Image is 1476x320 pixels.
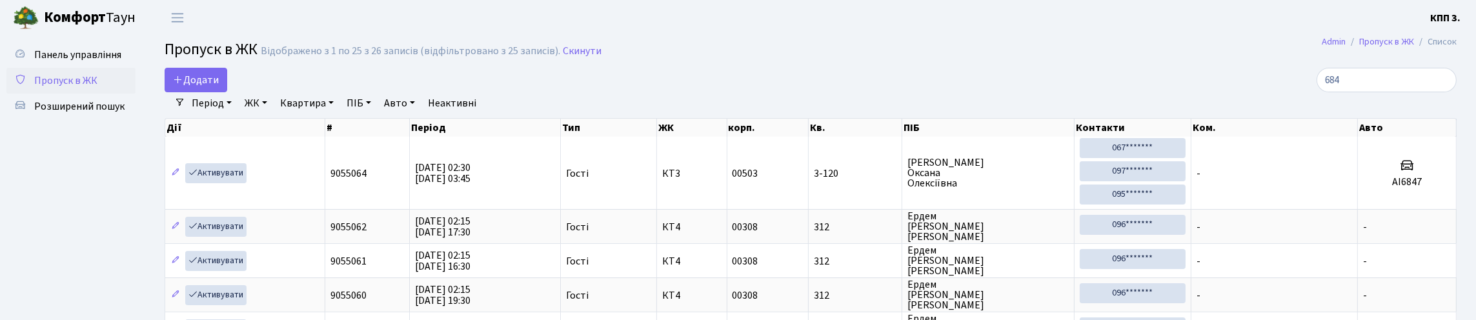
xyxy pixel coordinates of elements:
span: 00503 [733,166,758,181]
div: Відображено з 1 по 25 з 26 записів (відфільтровано з 25 записів). [261,45,560,57]
span: - [1363,254,1367,268]
th: ПІБ [902,119,1075,137]
span: Таун [44,7,136,29]
th: Дії [165,119,325,137]
span: 9055061 [330,254,367,268]
span: Гості [566,222,589,232]
b: Комфорт [44,7,106,28]
button: Переключити навігацію [161,7,194,28]
th: Авто [1358,119,1457,137]
a: ЖК [239,92,272,114]
span: 9055060 [330,288,367,303]
a: Активувати [185,285,247,305]
a: Активувати [185,163,247,183]
img: logo.png [13,5,39,31]
span: - [1197,254,1200,268]
span: КТ4 [662,256,722,266]
a: Пропуск в ЖК [6,68,136,94]
span: [DATE] 02:15 [DATE] 17:30 [415,214,470,239]
a: КПП 3. [1430,10,1461,26]
li: Список [1414,35,1457,49]
span: Гості [566,168,589,179]
a: Авто [379,92,420,114]
a: Скинути [563,45,602,57]
span: - [1197,166,1200,181]
span: КТ4 [662,222,722,232]
a: Панель управління [6,42,136,68]
a: Додати [165,68,227,92]
span: Ердем [PERSON_NAME] [PERSON_NAME] [907,279,1069,310]
span: 312 [814,256,896,266]
span: [DATE] 02:30 [DATE] 03:45 [415,161,470,186]
th: # [325,119,410,137]
th: Тип [561,119,657,137]
span: - [1197,288,1200,303]
span: Гості [566,256,589,266]
th: Ком. [1191,119,1358,137]
span: - [1197,220,1200,234]
span: 9055064 [330,166,367,181]
a: Активувати [185,251,247,271]
span: Додати [173,73,219,87]
a: Admin [1322,35,1346,48]
a: Неактивні [423,92,481,114]
th: корп. [727,119,809,137]
span: Ердем [PERSON_NAME] [PERSON_NAME] [907,211,1069,242]
span: [PERSON_NAME] Оксана Олексіївна [907,157,1069,188]
span: Гості [566,290,589,301]
span: [DATE] 02:15 [DATE] 16:30 [415,248,470,274]
b: КПП 3. [1430,11,1461,25]
span: [DATE] 02:15 [DATE] 19:30 [415,283,470,308]
span: 312 [814,290,896,301]
span: Пропуск в ЖК [165,38,258,61]
span: Пропуск в ЖК [34,74,97,88]
th: Кв. [809,119,902,137]
a: Розширений пошук [6,94,136,119]
nav: breadcrumb [1302,28,1476,55]
span: КТ3 [662,168,722,179]
span: Розширений пошук [34,99,125,114]
span: 00308 [733,288,758,303]
span: - [1363,220,1367,234]
input: Пошук... [1317,68,1457,92]
span: 3-120 [814,168,896,179]
span: Панель управління [34,48,121,62]
th: Контакти [1075,119,1191,137]
th: Період [410,119,561,137]
span: - [1363,288,1367,303]
span: КТ4 [662,290,722,301]
span: Ердем [PERSON_NAME] [PERSON_NAME] [907,245,1069,276]
span: 312 [814,222,896,232]
a: Активувати [185,217,247,237]
a: Квартира [275,92,339,114]
span: 9055062 [330,220,367,234]
th: ЖК [657,119,727,137]
a: Пропуск в ЖК [1359,35,1414,48]
span: 00308 [733,220,758,234]
a: Період [187,92,237,114]
span: 00308 [733,254,758,268]
a: ПІБ [341,92,376,114]
h5: AI6847 [1363,176,1451,188]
